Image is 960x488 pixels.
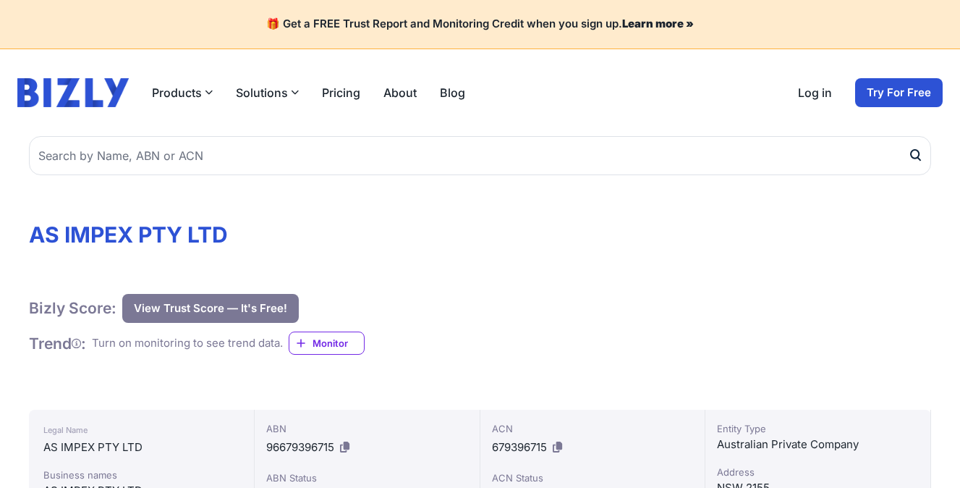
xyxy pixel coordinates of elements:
a: Blog [440,84,465,101]
div: ABN Status [266,471,468,485]
a: Pricing [322,84,360,101]
input: Search by Name, ABN or ACN [29,136,931,175]
h4: 🎁 Get a FREE Trust Report and Monitoring Credit when you sign up. [17,17,943,31]
a: Monitor [289,332,365,355]
button: View Trust Score — It's Free! [122,294,299,323]
button: Solutions [236,84,299,101]
span: 679396715 [492,440,547,454]
div: AS IMPEX PTY LTD [43,439,239,456]
a: Try For Free [855,78,943,107]
h1: Bizly Score: [29,298,116,318]
h1: Trend : [29,334,86,353]
div: Business names [43,468,239,482]
div: ACN Status [492,471,694,485]
h1: AS IMPEX PTY LTD [29,222,931,248]
a: Learn more » [622,17,694,30]
div: ABN [266,421,468,436]
div: Address [717,465,919,479]
div: Entity Type [717,421,919,436]
div: Legal Name [43,421,239,439]
span: Monitor [313,336,364,350]
div: Australian Private Company [717,436,919,453]
button: Products [152,84,213,101]
div: ACN [492,421,694,436]
a: About [383,84,417,101]
a: Log in [798,84,832,101]
div: Turn on monitoring to see trend data. [92,335,283,352]
span: 96679396715 [266,440,334,454]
